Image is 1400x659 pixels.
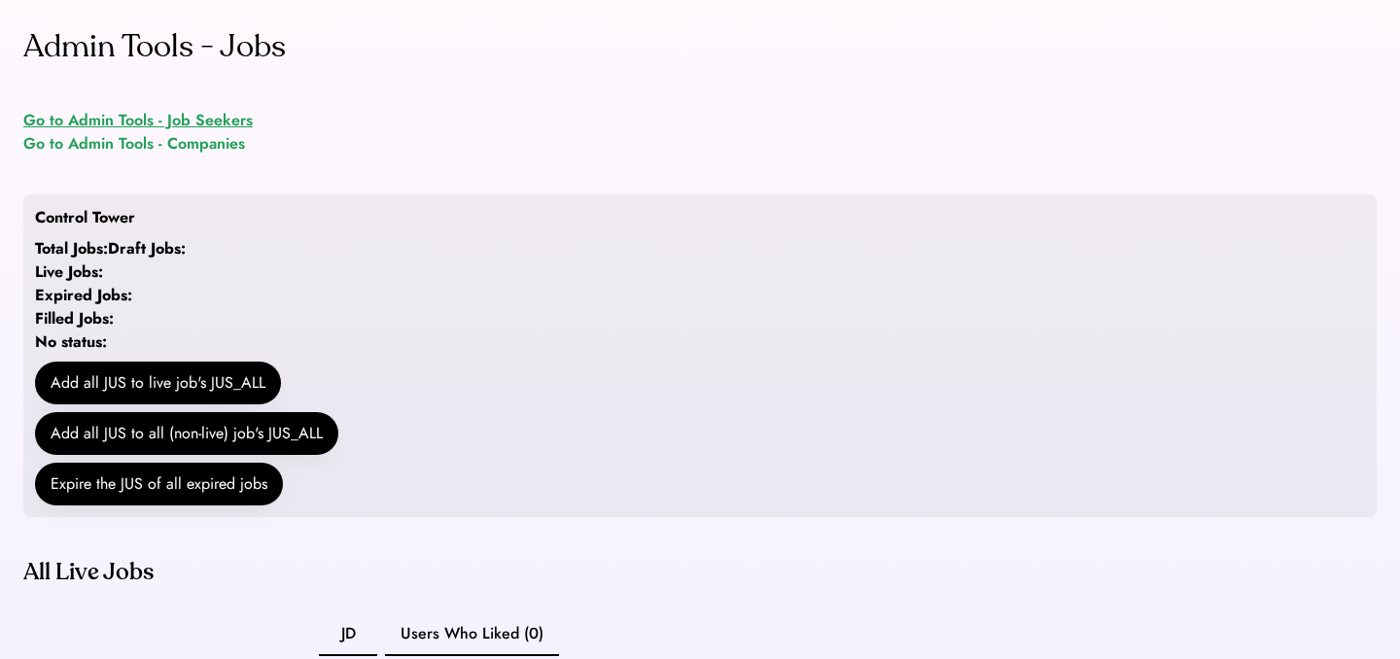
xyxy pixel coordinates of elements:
[23,557,1171,588] div: All Live Jobs
[35,260,103,283] strong: Live Jobs:
[23,109,253,132] a: Go to Admin Tools - Job Seekers
[35,412,338,455] button: Add all JUS to all (non-live) job's JUS_ALL
[35,237,108,260] strong: Total Jobs:
[319,613,377,656] button: JD
[35,284,132,306] strong: Expired Jobs:
[35,307,114,329] strong: Filled Jobs:
[108,237,186,260] strong: Draft Jobs:
[35,463,283,505] button: Expire the JUS of all expired jobs
[23,132,245,156] a: Go to Admin Tools - Companies
[23,23,286,70] div: Admin Tools - Jobs
[385,613,559,656] button: Users Who Liked (0)
[35,206,135,229] div: Control Tower
[35,362,281,404] button: Add all JUS to live job's JUS_ALL
[35,330,107,353] strong: No status:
